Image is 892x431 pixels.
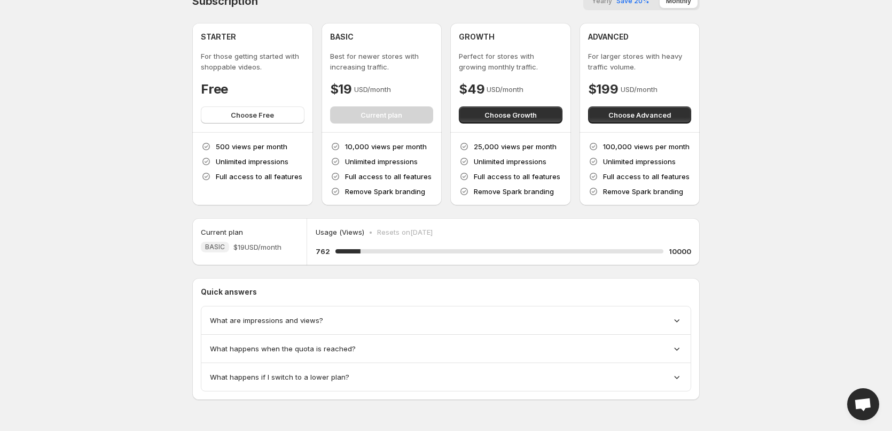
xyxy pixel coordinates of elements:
[588,106,692,124] button: Choose Advanced
[847,388,879,420] a: Open chat
[487,84,523,95] p: USD/month
[474,156,546,167] p: Unlimited impressions
[330,32,354,42] h4: BASIC
[201,106,304,124] button: Choose Free
[345,186,425,197] p: Remove Spark branding
[231,110,274,120] span: Choose Free
[377,227,433,237] p: Resets on [DATE]
[316,246,330,257] h5: 762
[216,156,288,167] p: Unlimited impressions
[621,84,658,95] p: USD/month
[603,156,676,167] p: Unlimited impressions
[210,315,323,326] span: What are impressions and views?
[603,171,690,182] p: Full access to all features
[201,81,228,98] h4: Free
[345,141,427,152] p: 10,000 views per month
[216,141,287,152] p: 500 views per month
[201,287,691,297] p: Quick answers
[669,246,691,257] h5: 10000
[459,32,495,42] h4: GROWTH
[588,51,692,72] p: For larger stores with heavy traffic volume.
[205,243,225,251] span: BASIC
[216,171,302,182] p: Full access to all features
[608,110,671,120] span: Choose Advanced
[345,156,418,167] p: Unlimited impressions
[603,141,690,152] p: 100,000 views per month
[330,81,352,98] h4: $19
[201,227,243,237] h5: Current plan
[210,372,349,382] span: What happens if I switch to a lower plan?
[474,171,560,182] p: Full access to all features
[474,186,554,197] p: Remove Spark branding
[316,227,364,237] p: Usage (Views)
[210,343,356,354] span: What happens when the quota is reached?
[588,81,619,98] h4: $199
[603,186,683,197] p: Remove Spark branding
[201,32,236,42] h4: STARTER
[588,32,629,42] h4: ADVANCED
[330,51,434,72] p: Best for newer stores with increasing traffic.
[369,227,373,237] p: •
[233,242,281,252] span: $19 USD/month
[354,84,391,95] p: USD/month
[459,51,562,72] p: Perfect for stores with growing monthly traffic.
[484,110,537,120] span: Choose Growth
[459,106,562,124] button: Choose Growth
[345,171,432,182] p: Full access to all features
[459,81,484,98] h4: $49
[474,141,557,152] p: 25,000 views per month
[201,51,304,72] p: For those getting started with shoppable videos.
